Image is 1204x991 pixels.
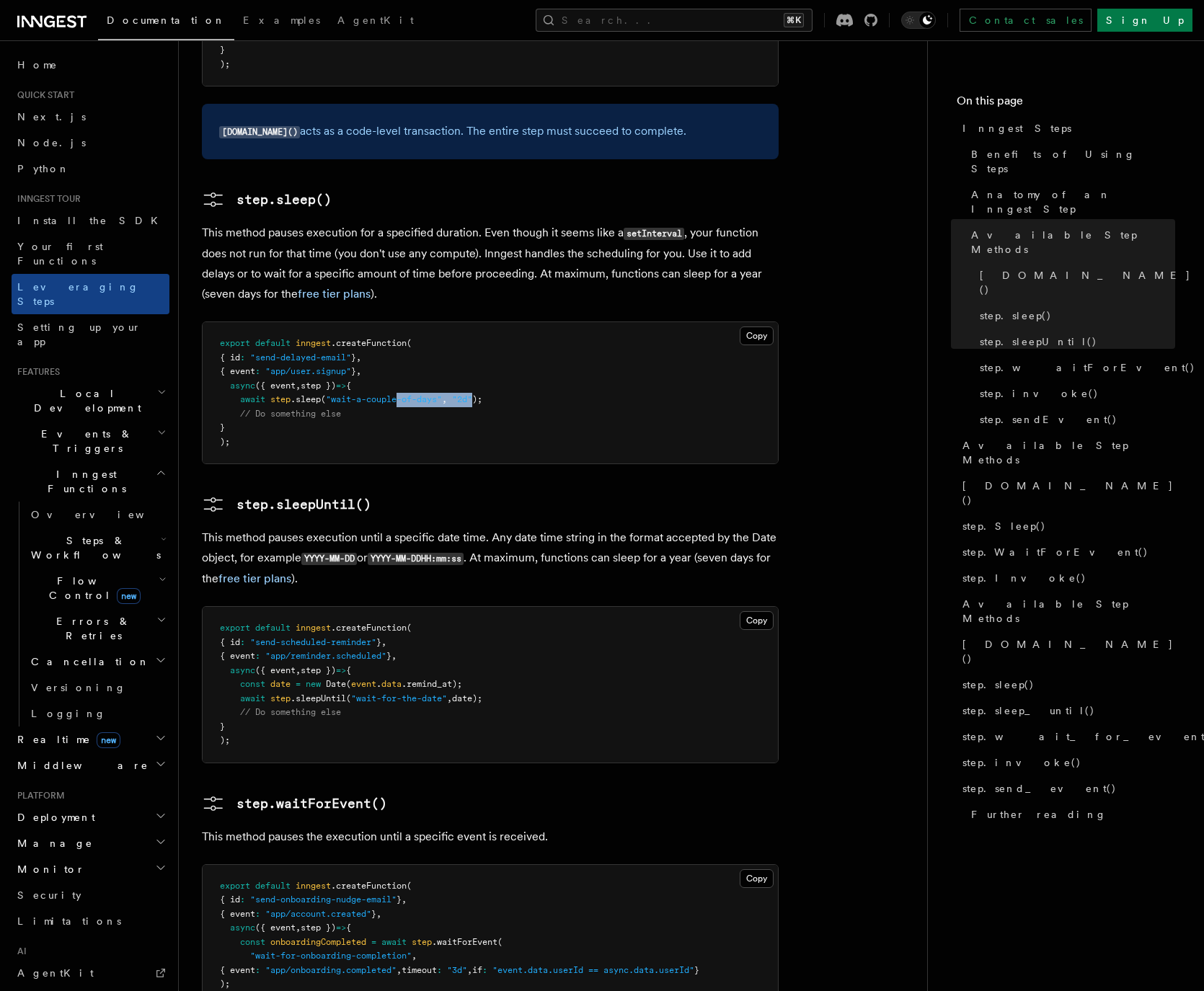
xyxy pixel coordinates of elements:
[202,528,779,589] p: This method pauses execution until a specific date time. Any date time string in the format accep...
[301,923,336,933] span: step })
[346,665,351,675] span: {
[12,856,169,882] button: Monitor
[12,314,169,355] a: Setting up your app
[12,726,169,752] button: Realtimenew
[397,894,402,905] span: }
[255,909,260,919] span: :
[351,366,356,376] span: }
[98,4,234,40] a: Documentation
[980,268,1191,297] span: [DOMAIN_NAME]()
[971,187,1175,216] span: Anatomy of an Inngest Step
[25,528,169,568] button: Steps & Workflows
[17,281,139,307] span: Leveraging Steps
[220,651,255,661] span: { event
[240,637,245,647] span: :
[962,597,1175,626] span: Available Step Methods
[12,862,85,876] span: Monitor
[957,513,1175,539] a: step.Sleep()
[1097,9,1192,32] a: Sign Up
[432,937,497,947] span: .waitForEvent
[356,366,361,376] span: ,
[12,274,169,314] a: Leveraging Steps
[12,758,149,773] span: Middleware
[12,381,169,421] button: Local Development
[331,881,407,891] span: .createFunction
[31,682,126,693] span: Versioning
[356,352,361,363] span: ,
[230,665,255,675] span: async
[974,406,1175,432] a: step.sendEvent()
[965,141,1175,182] a: Benefits of Using Steps
[321,394,326,404] span: (
[12,208,169,234] a: Install the SDK
[255,381,296,391] span: ({ event
[296,881,331,891] span: inngest
[270,937,366,947] span: onboardingCompleted
[962,703,1095,718] span: step.sleep_until()
[25,654,150,669] span: Cancellation
[381,679,402,689] span: data
[407,623,412,633] span: (
[250,951,412,961] span: "wait-for-onboarding-completion"
[694,965,699,975] span: }
[381,637,386,647] span: ,
[980,308,1052,323] span: step.sleep()
[240,409,341,419] span: // Do something else
[25,502,169,528] a: Overview
[255,623,291,633] span: default
[12,130,169,156] a: Node.js
[12,502,169,726] div: Inngest Functions
[12,960,169,986] a: AgentKit
[306,679,321,689] span: new
[371,909,376,919] span: }
[962,571,1086,585] span: step.Invoke()
[974,303,1175,329] a: step.sleep()
[17,321,141,347] span: Setting up your app
[442,394,447,404] span: ,
[12,908,169,934] a: Limitations
[336,923,346,933] span: =>
[17,889,81,901] span: Security
[240,352,245,363] span: :
[12,804,169,830] button: Deployment
[255,366,260,376] span: :
[220,637,240,647] span: { id
[376,637,381,647] span: }
[236,494,371,515] pre: step.sleepUntil()
[202,792,387,815] a: step.waitForEvent()
[265,366,351,376] span: "app/user.signup"
[255,338,291,348] span: default
[236,190,332,210] pre: step.sleep()
[298,287,371,301] a: free tier plans
[12,882,169,908] a: Security
[17,915,121,927] span: Limitations
[407,338,412,348] span: (
[412,951,417,961] span: ,
[255,965,260,975] span: :
[17,215,167,226] span: Install the SDK
[740,326,774,345] button: Copy
[497,937,503,947] span: (
[326,679,346,689] span: Date
[452,693,482,703] span: date);
[270,394,291,404] span: step
[230,923,255,933] span: async
[255,923,296,933] span: ({ event
[240,693,265,703] span: await
[202,827,779,847] p: This method pauses the execution until a specific event is received.
[901,12,936,29] button: Toggle dark mode
[957,631,1175,672] a: [DOMAIN_NAME]()
[336,665,346,675] span: =>
[482,965,487,975] span: :
[220,894,240,905] span: { id
[97,732,120,748] span: new
[25,675,169,701] a: Versioning
[957,776,1175,801] a: step.send_event()
[960,9,1092,32] a: Contact sales
[971,228,1175,257] span: Available Step Methods
[296,923,301,933] span: ,
[236,794,387,814] pre: step.waitForEvent()
[962,121,1071,135] span: Inngest Steps
[255,665,296,675] span: ({ event
[957,565,1175,591] a: step.Invoke()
